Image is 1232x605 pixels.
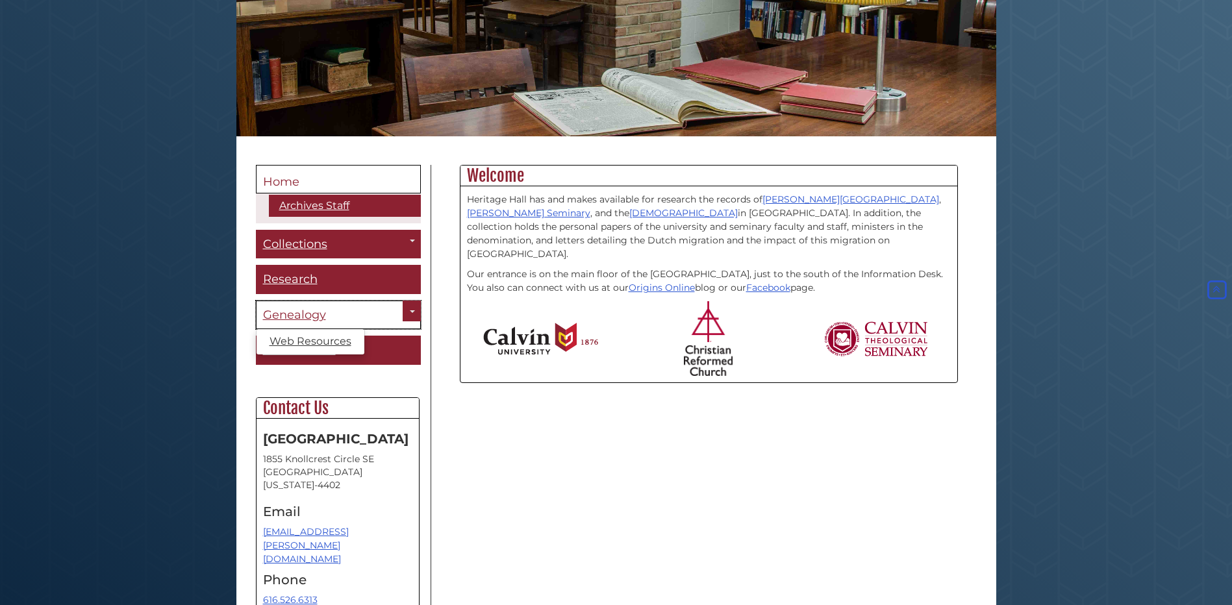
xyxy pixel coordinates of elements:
[256,265,421,294] a: Research
[467,193,951,261] p: Heritage Hall has and makes available for research the records of , , and the in [GEOGRAPHIC_DATA...
[263,431,409,447] strong: [GEOGRAPHIC_DATA]
[263,573,412,587] h4: Phone
[684,301,733,376] img: Christian Reformed Church
[256,301,421,330] a: Genealogy
[460,166,957,186] h2: Welcome
[263,175,299,189] span: Home
[263,526,349,565] a: [EMAIL_ADDRESS][PERSON_NAME][DOMAIN_NAME]
[629,282,695,293] a: Origins Online
[256,165,421,193] a: Home
[263,504,412,519] h4: Email
[263,237,327,251] span: Collections
[269,195,421,217] a: Archives Staff
[762,193,939,205] a: [PERSON_NAME][GEOGRAPHIC_DATA]
[823,321,929,356] img: Calvin Theological Seminary
[263,272,318,286] span: Research
[746,282,790,293] a: Facebook
[629,207,738,219] a: [DEMOGRAPHIC_DATA]
[467,207,590,219] a: [PERSON_NAME] Seminary
[263,308,326,322] span: Genealogy
[257,398,419,419] h2: Contact Us
[483,323,598,355] img: Calvin University
[1205,284,1229,295] a: Back to Top
[257,332,364,351] a: Web Resources
[256,230,421,259] a: Collections
[467,267,951,295] p: Our entrance is on the main floor of the [GEOGRAPHIC_DATA], just to the south of the Information ...
[263,452,412,491] address: 1855 Knollcrest Circle SE [GEOGRAPHIC_DATA][US_STATE]-4402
